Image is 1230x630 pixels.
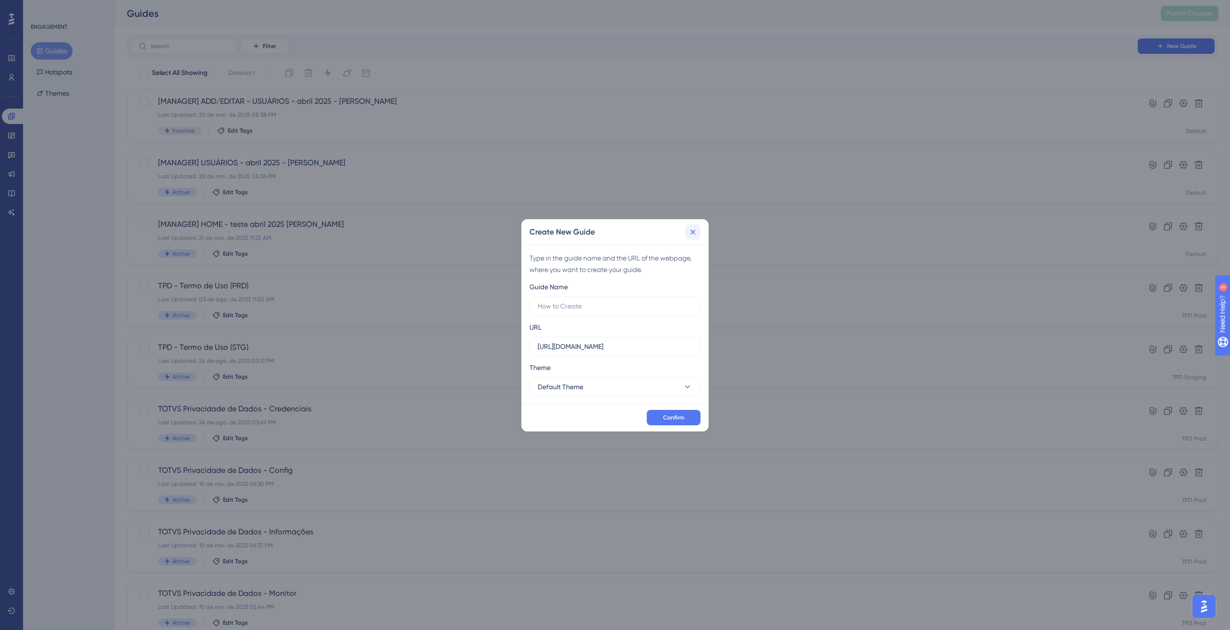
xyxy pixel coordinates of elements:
span: Confirm [663,414,684,421]
div: Guide Name [529,281,568,293]
h2: Create New Guide [529,226,595,238]
input: How to Create [538,301,692,311]
input: https://www.example.com [538,341,692,352]
span: Default Theme [538,381,583,393]
iframe: UserGuiding AI Assistant Launcher [1190,592,1218,621]
div: URL [529,321,541,333]
span: Need Help? [23,2,60,14]
span: Theme [529,362,551,373]
div: Type in the guide name and the URL of the webpage, where you want to create your guide. [529,252,701,275]
div: 5 [67,5,70,12]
